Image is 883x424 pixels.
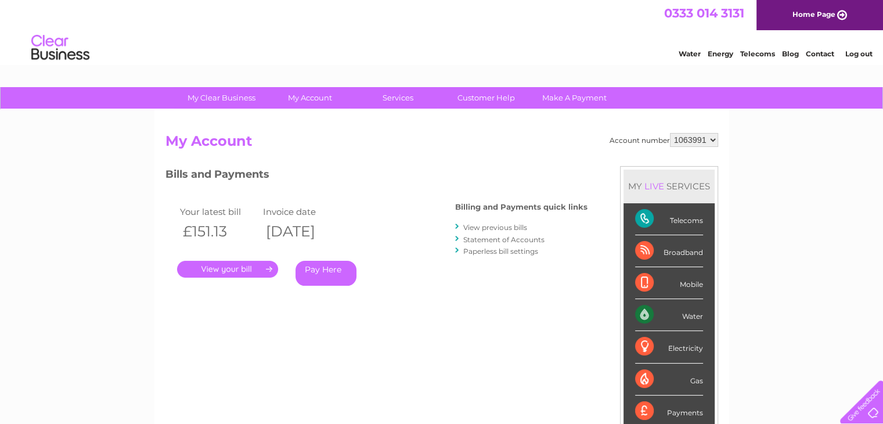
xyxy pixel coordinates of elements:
[165,166,588,186] h3: Bills and Payments
[635,267,703,299] div: Mobile
[664,6,744,20] a: 0333 014 3131
[455,203,588,211] h4: Billing and Payments quick links
[463,223,527,232] a: View previous bills
[168,6,716,56] div: Clear Business is a trading name of Verastar Limited (registered in [GEOGRAPHIC_DATA] No. 3667643...
[177,204,261,220] td: Your latest bill
[438,87,534,109] a: Customer Help
[740,49,775,58] a: Telecoms
[610,133,718,147] div: Account number
[174,87,269,109] a: My Clear Business
[806,49,834,58] a: Contact
[623,170,715,203] div: MY SERVICES
[260,204,344,220] td: Invoice date
[845,49,872,58] a: Log out
[177,261,278,278] a: .
[463,235,545,244] a: Statement of Accounts
[642,181,666,192] div: LIVE
[31,30,90,66] img: logo.png
[635,203,703,235] div: Telecoms
[260,220,344,243] th: [DATE]
[635,331,703,363] div: Electricity
[782,49,799,58] a: Blog
[708,49,733,58] a: Energy
[165,133,718,155] h2: My Account
[350,87,446,109] a: Services
[463,247,538,256] a: Paperless bill settings
[635,235,703,267] div: Broadband
[679,49,701,58] a: Water
[635,364,703,396] div: Gas
[635,299,703,331] div: Water
[177,220,261,243] th: £151.13
[295,261,356,286] a: Pay Here
[262,87,358,109] a: My Account
[527,87,622,109] a: Make A Payment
